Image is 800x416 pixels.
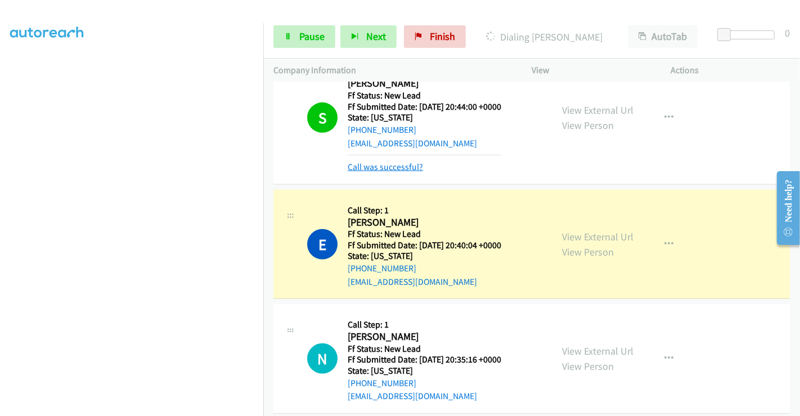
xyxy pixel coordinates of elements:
[273,25,335,48] a: Pause
[307,229,338,260] h1: E
[348,263,416,274] a: [PHONE_NUMBER]
[307,343,338,374] h1: N
[562,245,614,258] a: View Person
[299,30,325,43] span: Pause
[307,343,338,374] div: The call is yet to be attempted
[366,30,386,43] span: Next
[628,25,698,48] button: AutoTab
[340,25,397,48] button: Next
[430,30,455,43] span: Finish
[348,276,477,287] a: [EMAIL_ADDRESS][DOMAIN_NAME]
[404,25,466,48] a: Finish
[785,25,790,41] div: 0
[562,119,614,132] a: View Person
[562,345,633,357] a: View External Url
[348,216,501,229] h2: [PERSON_NAME]
[348,330,501,343] h2: [PERSON_NAME]
[348,251,501,262] h5: State: [US_STATE]
[348,391,477,401] a: [EMAIL_ADDRESS][DOMAIN_NAME]
[348,319,501,330] h5: Call Step: 1
[481,29,608,44] p: Dialing [PERSON_NAME]
[348,378,416,388] a: [PHONE_NUMBER]
[562,360,614,373] a: View Person
[307,102,338,133] h1: S
[671,64,790,77] p: Actions
[348,343,501,355] h5: Ff Status: New Lead
[348,205,501,216] h5: Call Step: 1
[532,64,651,77] p: View
[348,162,423,172] a: Call was successful?
[348,354,501,365] h5: Ff Submitted Date: [DATE] 20:35:16 +0000
[348,101,501,113] h5: Ff Submitted Date: [DATE] 20:44:00 +0000
[768,163,800,253] iframe: Resource Center
[348,90,501,101] h5: Ff Status: New Lead
[723,30,775,39] div: Delay between calls (in seconds)
[273,64,511,77] p: Company Information
[562,230,633,243] a: View External Url
[348,240,501,251] h5: Ff Submitted Date: [DATE] 20:40:04 +0000
[348,124,416,135] a: [PHONE_NUMBER]
[348,365,501,377] h5: State: [US_STATE]
[562,104,633,117] a: View External Url
[348,112,501,123] h5: State: [US_STATE]
[348,77,501,90] h2: [PERSON_NAME]
[348,138,477,149] a: [EMAIL_ADDRESS][DOMAIN_NAME]
[348,229,501,240] h5: Ff Status: New Lead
